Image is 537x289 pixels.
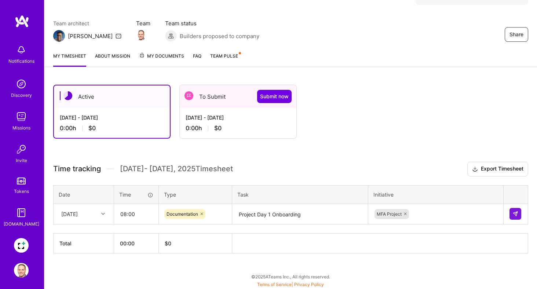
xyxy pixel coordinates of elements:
button: Export Timesheet [467,162,528,176]
span: Builders proposed to company [180,32,259,40]
span: Submit now [260,93,289,100]
span: My Documents [139,52,184,60]
div: [DATE] [61,210,78,218]
i: icon Mail [116,33,121,39]
a: User Avatar [12,263,30,278]
a: FAQ [193,52,201,67]
img: User Avatar [14,263,29,278]
img: Invite [14,142,29,157]
div: [DATE] - [DATE] [60,114,164,121]
img: Active [63,91,72,100]
textarea: Project Day 1 Onboarding [233,205,367,224]
a: Wellth: QA Engineer for Health & Wellness Company [12,238,30,253]
a: Team Pulse [210,52,240,67]
a: Privacy Policy [294,282,324,287]
span: MFA Project [377,211,402,217]
img: logo [15,15,29,28]
button: Submit now [257,90,292,103]
span: Documentation [167,211,198,217]
img: Wellth: QA Engineer for Health & Wellness Company [14,238,29,253]
img: Builders proposed to company [165,30,177,42]
img: Submit [512,211,518,217]
img: discovery [14,77,29,91]
th: Date [54,185,114,204]
div: [DOMAIN_NAME] [4,220,39,228]
a: Team Member Avatar [136,29,146,41]
div: 0:00 h [60,124,164,132]
span: Share [509,31,523,38]
div: null [509,208,522,220]
button: Share [505,27,528,42]
img: tokens [17,178,26,184]
span: Team architect [53,19,121,27]
a: About Mission [95,52,130,67]
div: Discovery [11,91,32,99]
a: My timesheet [53,52,86,67]
img: Team Architect [53,30,65,42]
div: Initiative [373,191,498,198]
span: $0 [88,124,96,132]
div: Active [54,85,170,108]
th: 00:00 [114,233,159,253]
span: Time tracking [53,164,101,173]
div: Tokens [14,187,29,195]
span: | [257,282,324,287]
div: Invite [16,157,27,164]
div: [PERSON_NAME] [68,32,113,40]
span: [DATE] - [DATE] , 2025 Timesheet [120,164,233,173]
input: HH:MM [114,204,158,224]
div: To Submit [180,85,296,108]
img: To Submit [185,91,193,100]
a: My Documents [139,52,184,67]
div: Time [119,191,153,198]
img: guide book [14,205,29,220]
span: Team Pulse [210,53,238,59]
div: 0:00 h [186,124,291,132]
span: Team status [165,19,259,27]
span: $0 [214,124,222,132]
span: Team [136,19,150,27]
div: [DATE] - [DATE] [186,114,291,121]
div: Notifications [8,57,34,65]
i: icon Download [472,165,478,173]
a: Terms of Service [257,282,292,287]
th: Task [232,185,368,204]
div: © 2025 ATeams Inc., All rights reserved. [44,267,537,286]
i: icon Chevron [101,212,105,216]
div: Missions [12,124,30,132]
img: bell [14,43,29,57]
img: teamwork [14,109,29,124]
th: Total [54,233,114,253]
th: Type [159,185,232,204]
span: $ 0 [165,240,171,246]
img: Team Member Avatar [135,29,146,40]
